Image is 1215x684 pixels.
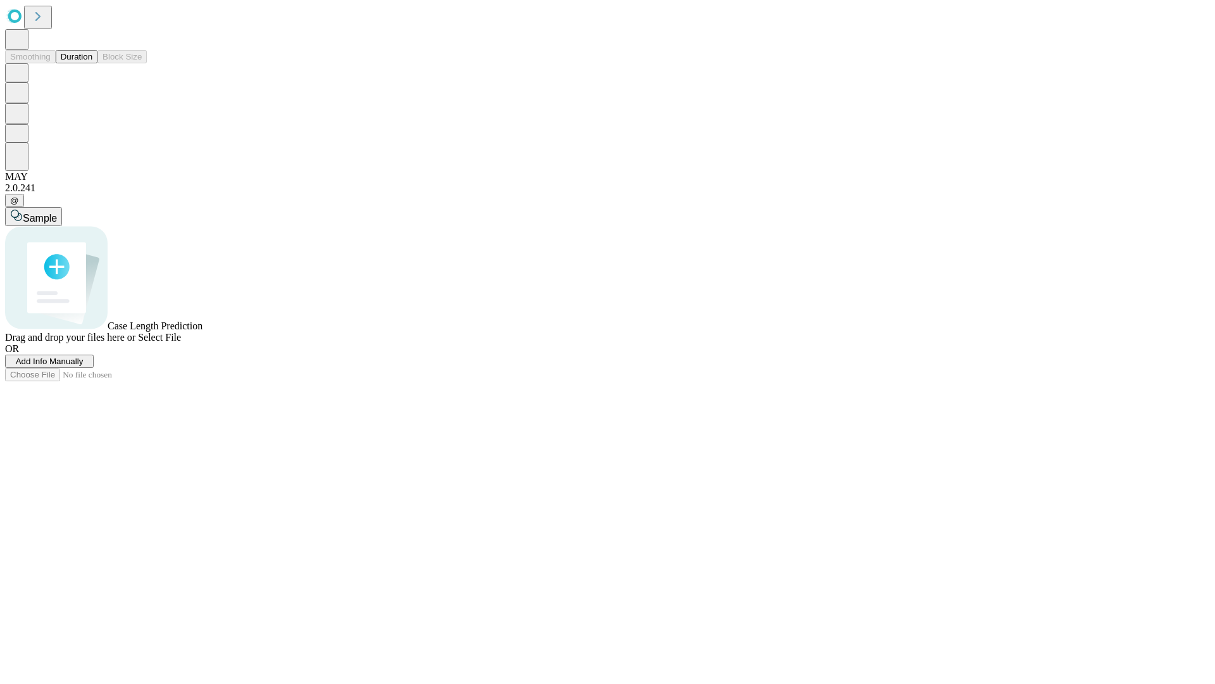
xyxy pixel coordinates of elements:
[97,50,147,63] button: Block Size
[56,50,97,63] button: Duration
[5,171,1210,182] div: MAY
[5,343,19,354] span: OR
[5,50,56,63] button: Smoothing
[16,357,84,366] span: Add Info Manually
[23,213,57,224] span: Sample
[5,332,135,343] span: Drag and drop your files here or
[5,182,1210,194] div: 2.0.241
[5,355,94,368] button: Add Info Manually
[5,194,24,207] button: @
[138,332,181,343] span: Select File
[5,207,62,226] button: Sample
[10,196,19,205] span: @
[108,320,202,331] span: Case Length Prediction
